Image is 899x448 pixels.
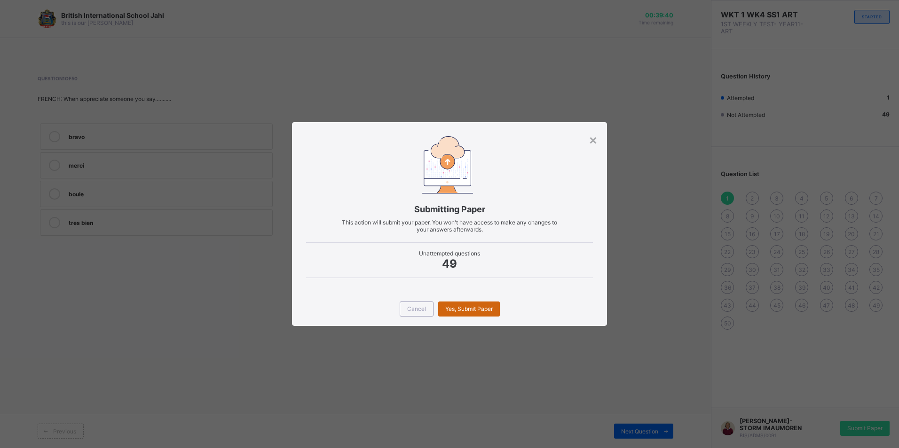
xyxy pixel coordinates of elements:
[306,250,592,257] span: Unattempted questions
[422,136,473,193] img: submitting-paper.7509aad6ec86be490e328e6d2a33d40a.svg
[306,204,592,214] span: Submitting Paper
[306,257,592,270] span: 49
[342,219,557,233] span: This action will submit your paper. You won't have access to make any changes to your answers aft...
[407,305,426,312] span: Cancel
[445,305,493,312] span: Yes, Submit Paper
[589,131,598,147] div: ×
